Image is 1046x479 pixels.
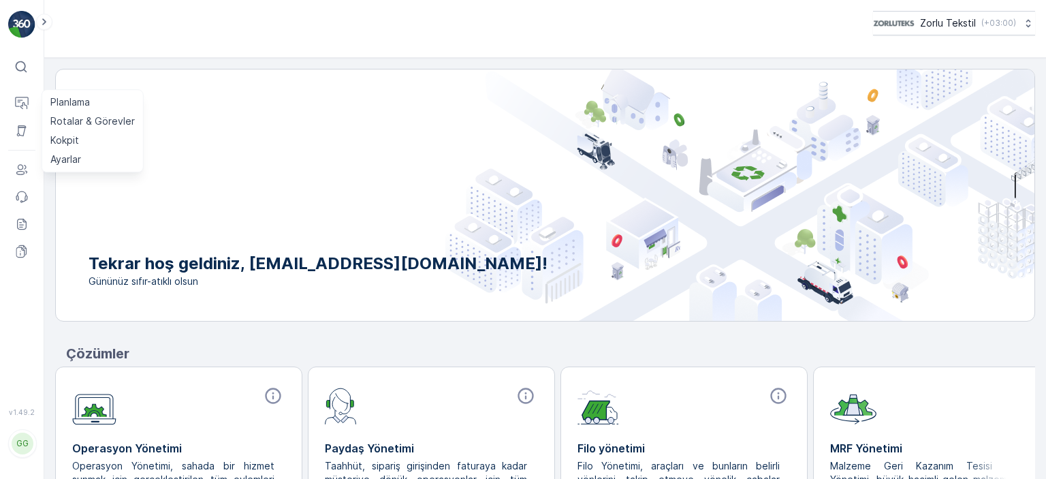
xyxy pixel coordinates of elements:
[72,386,116,425] img: module-icon
[12,433,33,454] div: GG
[920,16,976,30] p: Zorlu Tekstil
[873,11,1035,35] button: Zorlu Tekstil(+03:00)
[445,69,1034,321] img: city illustration
[577,386,619,424] img: module-icon
[830,440,1043,457] p: MRF Yönetimi
[89,253,548,275] p: Tekrar hoş geldiniz, [EMAIL_ADDRESS][DOMAIN_NAME]!
[325,386,357,424] img: module-icon
[72,440,285,457] p: Operasyon Yönetimi
[8,408,35,416] span: v 1.49.2
[8,419,35,468] button: GG
[66,343,1035,364] p: Çözümler
[830,386,876,424] img: module-icon
[8,11,35,38] img: logo
[89,275,548,288] span: Gününüz sıfır-atıklı olsun
[577,440,791,457] p: Filo yönetimi
[873,16,915,31] img: 6-1-9-3_wQBzyll.png
[325,440,538,457] p: Paydaş Yönetimi
[981,18,1016,29] p: ( +03:00 )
